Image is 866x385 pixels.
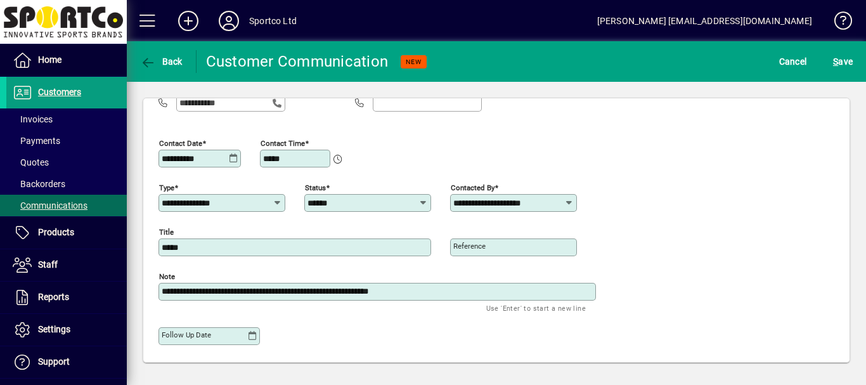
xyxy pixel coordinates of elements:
[261,138,305,147] mat-label: Contact time
[451,183,494,192] mat-label: Contacted by
[38,55,61,65] span: Home
[13,157,49,167] span: Quotes
[6,195,127,216] a: Communications
[159,183,174,192] mat-label: Type
[140,56,183,67] span: Back
[168,10,209,32] button: Add
[833,51,853,72] span: ave
[38,259,58,270] span: Staff
[38,87,81,97] span: Customers
[597,11,812,31] div: [PERSON_NAME] [EMAIL_ADDRESS][DOMAIN_NAME]
[825,3,850,44] a: Knowledge Base
[6,249,127,281] a: Staff
[159,271,175,280] mat-label: Note
[830,50,856,73] button: Save
[6,346,127,378] a: Support
[13,179,65,189] span: Backorders
[13,114,53,124] span: Invoices
[162,330,211,339] mat-label: Follow up date
[6,108,127,130] a: Invoices
[6,152,127,173] a: Quotes
[159,138,202,147] mat-label: Contact date
[453,242,486,251] mat-label: Reference
[13,136,60,146] span: Payments
[38,324,70,334] span: Settings
[6,217,127,249] a: Products
[833,56,838,67] span: S
[776,50,810,73] button: Cancel
[6,44,127,76] a: Home
[6,314,127,346] a: Settings
[209,10,249,32] button: Profile
[305,183,326,192] mat-label: Status
[127,50,197,73] app-page-header-button: Back
[159,227,174,236] mat-label: Title
[6,282,127,313] a: Reports
[38,227,74,237] span: Products
[249,11,297,31] div: Sportco Ltd
[13,200,87,211] span: Communications
[6,173,127,195] a: Backorders
[406,58,422,66] span: NEW
[206,51,389,72] div: Customer Communication
[779,51,807,72] span: Cancel
[486,301,586,315] mat-hint: Use 'Enter' to start a new line
[38,292,69,302] span: Reports
[38,356,70,367] span: Support
[6,130,127,152] a: Payments
[137,50,186,73] button: Back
